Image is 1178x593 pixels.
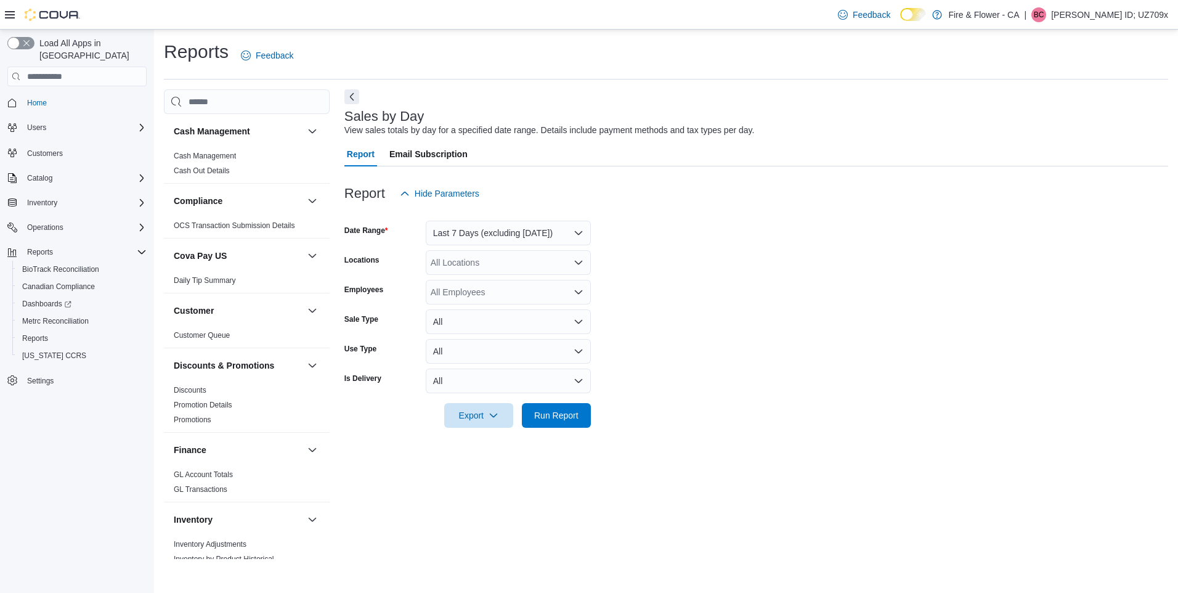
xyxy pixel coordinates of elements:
[2,243,152,261] button: Reports
[305,248,320,263] button: Cova Pay US
[174,415,211,424] a: Promotions
[174,415,211,425] span: Promotions
[174,195,222,207] h3: Compliance
[17,348,147,363] span: Washington CCRS
[344,344,376,354] label: Use Type
[426,339,591,364] button: All
[35,37,147,62] span: Load All Apps in [GEOGRAPHIC_DATA]
[2,372,152,390] button: Settings
[174,359,274,372] h3: Discounts & Promotions
[174,485,227,494] span: GL Transactions
[174,276,236,285] a: Daily Tip Summary
[574,258,583,268] button: Open list of options
[174,513,213,526] h3: Inventory
[344,124,755,137] div: View sales totals by day for a specified date range. Details include payment methods and tax type...
[305,358,320,373] button: Discounts & Promotions
[344,314,378,324] label: Sale Type
[833,2,895,27] a: Feedback
[2,219,152,236] button: Operations
[174,166,230,176] span: Cash Out Details
[2,170,152,187] button: Catalog
[174,125,303,137] button: Cash Management
[22,220,68,235] button: Operations
[174,305,303,317] button: Customer
[853,9,890,21] span: Feedback
[22,195,147,210] span: Inventory
[305,443,320,457] button: Finance
[22,145,147,160] span: Customers
[27,198,57,208] span: Inventory
[174,250,303,262] button: Cova Pay US
[174,485,227,494] a: GL Transactions
[22,171,147,186] span: Catalog
[2,119,152,136] button: Users
[17,331,147,346] span: Reports
[22,120,147,135] span: Users
[174,221,295,230] a: OCS Transaction Submission Details
[174,385,206,395] span: Discounts
[22,195,62,210] button: Inventory
[415,187,479,200] span: Hide Parameters
[2,144,152,162] button: Customers
[22,264,99,274] span: BioTrack Reconciliation
[174,513,303,526] button: Inventory
[17,262,104,277] a: BioTrack Reconciliation
[1051,7,1168,22] p: [PERSON_NAME] ID; UZ709x
[305,194,320,208] button: Compliance
[22,333,48,343] span: Reports
[164,218,330,238] div: Compliance
[22,351,86,361] span: [US_STATE] CCRS
[174,195,303,207] button: Compliance
[426,309,591,334] button: All
[164,383,330,432] div: Discounts & Promotions
[22,374,59,388] a: Settings
[25,9,80,21] img: Cova
[344,186,385,201] h3: Report
[174,555,274,563] a: Inventory by Product Historical
[305,512,320,527] button: Inventory
[344,285,383,295] label: Employees
[948,7,1019,22] p: Fire & Flower - CA
[444,403,513,428] button: Export
[12,347,152,364] button: [US_STATE] CCRS
[174,401,232,409] a: Promotion Details
[174,305,214,317] h3: Customer
[305,303,320,318] button: Customer
[174,166,230,175] a: Cash Out Details
[174,470,233,480] span: GL Account Totals
[12,278,152,295] button: Canadian Compliance
[900,21,901,22] span: Dark Mode
[17,314,147,329] span: Metrc Reconciliation
[22,373,147,388] span: Settings
[22,316,89,326] span: Metrc Reconciliation
[17,296,76,311] a: Dashboards
[305,124,320,139] button: Cash Management
[174,444,303,456] button: Finance
[395,181,484,206] button: Hide Parameters
[174,386,206,395] a: Discounts
[17,262,147,277] span: BioTrack Reconciliation
[17,279,147,294] span: Canadian Compliance
[27,123,46,133] span: Users
[12,261,152,278] button: BioTrack Reconciliation
[17,348,91,363] a: [US_STATE] CCRS
[174,151,236,161] span: Cash Management
[7,89,147,422] nav: Complex example
[174,330,230,340] span: Customer Queue
[174,276,236,285] span: Daily Tip Summary
[347,142,375,166] span: Report
[22,120,51,135] button: Users
[236,43,298,68] a: Feedback
[27,223,63,232] span: Operations
[22,95,147,110] span: Home
[164,273,330,293] div: Cova Pay US
[22,299,71,309] span: Dashboards
[22,282,95,292] span: Canadian Compliance
[174,250,227,262] h3: Cova Pay US
[1025,7,1027,22] p: |
[426,369,591,393] button: All
[452,403,506,428] span: Export
[22,146,68,161] a: Customers
[174,400,232,410] span: Promotion Details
